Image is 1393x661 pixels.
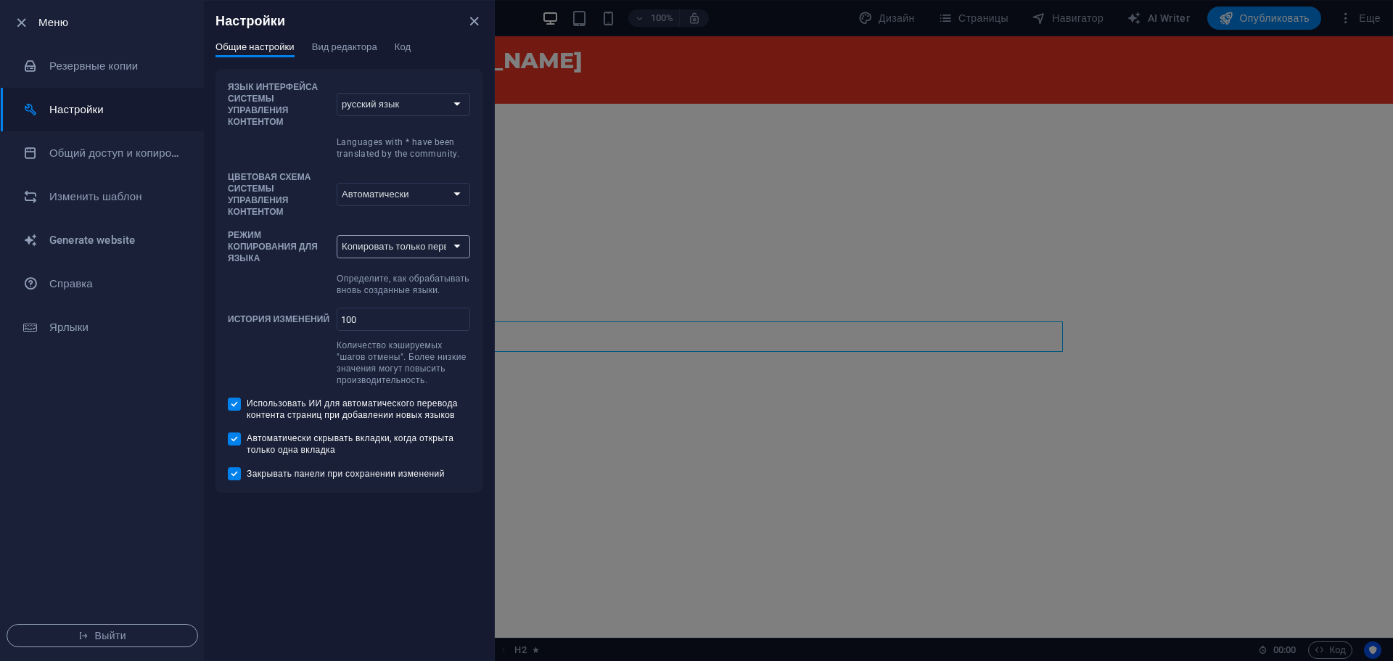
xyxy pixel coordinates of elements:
[49,57,184,75] h6: Резервные копии
[395,38,411,59] span: Код
[49,231,184,249] h6: Generate website
[465,12,482,30] button: close
[228,313,331,325] p: История изменений
[49,319,184,336] h6: Ярлыки
[49,144,184,162] h6: Общий доступ и копирование сайта
[337,308,470,331] input: История измененийКоличество кэшируемых "шагов отмены". Более низкие значения могут повысить произ...
[49,101,184,118] h6: Настройки
[228,81,331,128] p: Язык интерфейса системы управления контентом
[215,12,285,30] h6: Настройки
[228,229,331,264] p: Режим копирования для языка
[38,14,192,31] h6: Меню
[337,340,470,386] p: Количество кэшируемых "шагов отмены". Более низкие значения могут повысить производительность.
[312,38,377,59] span: Вид редактора
[247,468,445,480] span: Закрывать панели при сохранении изменений
[337,183,470,206] select: Цветовая схема системы управления контентом
[215,38,295,59] span: Общие настройки
[247,398,470,421] span: Использовать ИИ для автоматического перевода контента страниц при добавлении новых языков
[337,93,470,116] select: Язык интерфейса системы управления контентомLanguages with * have been translated by the community.
[49,188,184,205] h6: Изменить шаблон
[247,432,470,456] span: Автоматически скрывать вкладки, когда открыта только одна вкладка
[337,273,470,296] p: Определите, как обрабатывать вновь созданные языки.
[337,136,470,160] p: Languages with * have been translated by the community.
[228,171,331,218] p: Цветовая схема системы управления контентом
[7,624,198,647] button: Выйти
[1,262,204,305] a: Справка
[19,630,186,641] span: Выйти
[337,235,470,258] select: Режим копирования для языкаОпределите, как обрабатывать вновь созданные языки.
[49,275,184,292] h6: Справка
[215,41,482,69] div: Настройки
